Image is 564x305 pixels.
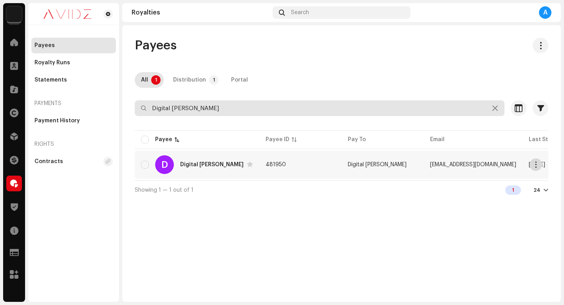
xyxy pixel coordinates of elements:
[151,75,161,85] p-badge: 1
[348,162,407,167] span: Digital Gunjan Yadav
[180,162,244,167] div: Digital Gunjan Yadav
[505,185,521,195] div: 1
[266,136,289,143] div: Payee ID
[31,55,116,71] re-m-nav-item: Royalty Runs
[34,158,63,165] div: Contracts
[135,187,193,193] span: Showing 1 — 1 out of 1
[31,113,116,129] re-m-nav-item: Payment History
[173,72,206,88] div: Distribution
[539,6,551,19] div: A
[34,42,55,49] div: Payees
[529,162,545,167] span: Jun 2025
[135,38,177,53] span: Payees
[141,72,148,88] div: All
[31,94,116,113] re-a-nav-header: Payments
[266,162,286,167] span: 481950
[31,38,116,53] re-m-nav-item: Payees
[34,60,70,66] div: Royalty Runs
[155,136,172,143] div: Payee
[209,75,219,85] p-badge: 1
[31,154,116,169] re-m-nav-item: Contracts
[132,9,269,16] div: Royalties
[430,162,516,167] span: workwithdigitalgunjan@gmail.com
[34,9,100,19] img: 0c631eef-60b6-411a-a233-6856366a70de
[34,77,67,83] div: Statements
[533,187,540,193] div: 24
[291,9,309,16] span: Search
[34,118,80,124] div: Payment History
[31,135,116,154] re-a-nav-header: Rights
[155,155,174,174] div: D
[31,72,116,88] re-m-nav-item: Statements
[6,6,22,22] img: 10d72f0b-d06a-424f-aeaa-9c9f537e57b6
[135,100,504,116] input: Search
[231,72,248,88] div: Portal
